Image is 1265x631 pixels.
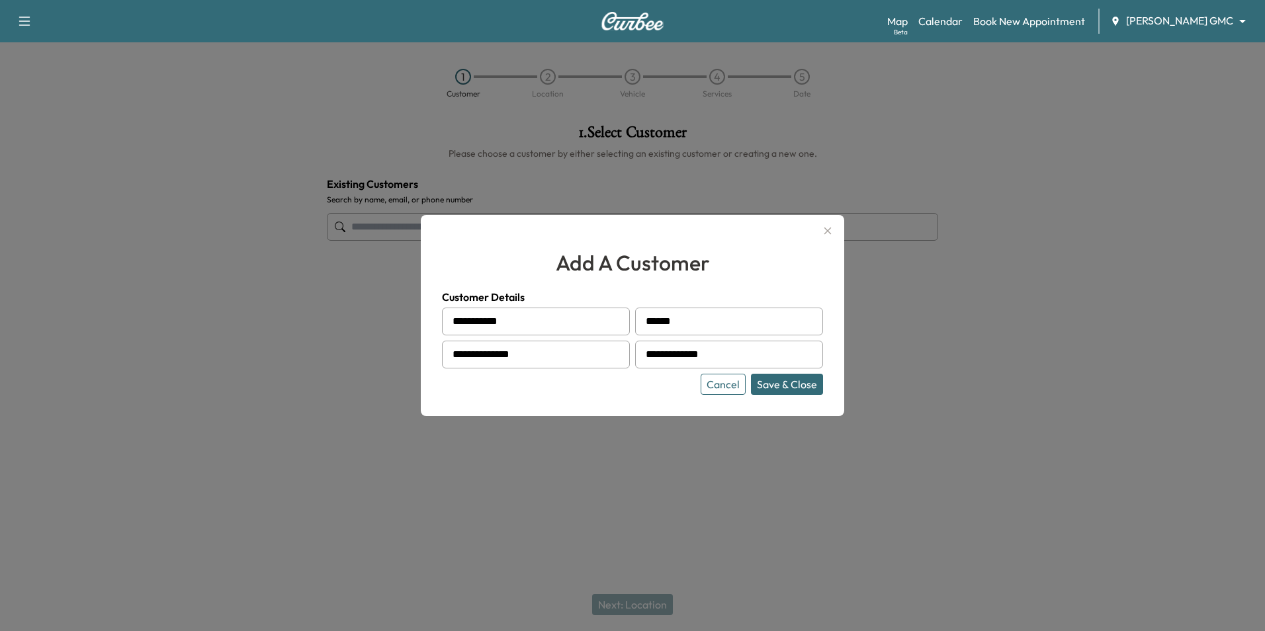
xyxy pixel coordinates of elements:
h2: add a customer [442,247,823,278]
button: Save & Close [751,374,823,395]
span: [PERSON_NAME] GMC [1126,13,1233,28]
div: Beta [894,27,908,37]
button: Cancel [701,374,746,395]
a: Calendar [918,13,963,29]
h4: Customer Details [442,289,823,305]
img: Curbee Logo [601,12,664,30]
a: MapBeta [887,13,908,29]
a: Book New Appointment [973,13,1085,29]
